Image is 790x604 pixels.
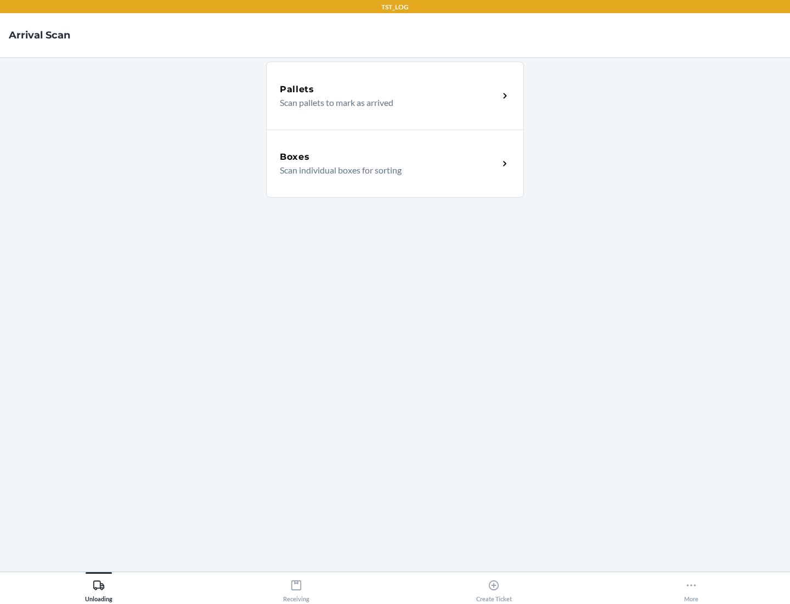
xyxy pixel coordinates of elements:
h4: Arrival Scan [9,28,70,42]
h5: Pallets [280,83,314,96]
button: More [592,572,790,602]
p: Scan individual boxes for sorting [280,164,490,177]
div: Receiving [283,575,309,602]
div: Create Ticket [476,575,512,602]
p: TST_LOG [381,2,409,12]
button: Create Ticket [395,572,592,602]
p: Scan pallets to mark as arrived [280,96,490,109]
h5: Boxes [280,150,310,164]
div: Unloading [85,575,112,602]
div: More [684,575,698,602]
a: BoxesScan individual boxes for sorting [266,130,524,198]
a: PalletsScan pallets to mark as arrived [266,61,524,130]
button: Receiving [198,572,395,602]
